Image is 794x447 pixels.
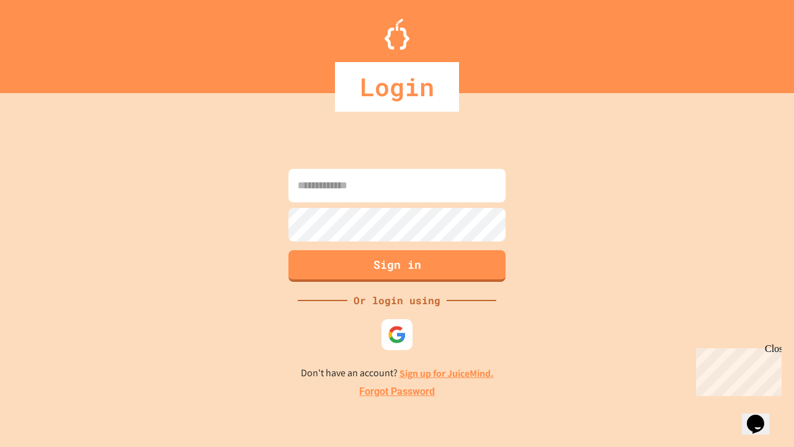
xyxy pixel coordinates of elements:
div: Login [335,62,459,112]
a: Sign up for JuiceMind. [399,367,494,380]
div: Chat with us now!Close [5,5,86,79]
img: Logo.svg [385,19,409,50]
iframe: chat widget [742,397,782,435]
iframe: chat widget [691,343,782,396]
p: Don't have an account? [301,366,494,381]
button: Sign in [288,250,506,282]
div: Or login using [347,293,447,308]
a: Forgot Password [359,384,435,399]
img: google-icon.svg [388,325,406,344]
